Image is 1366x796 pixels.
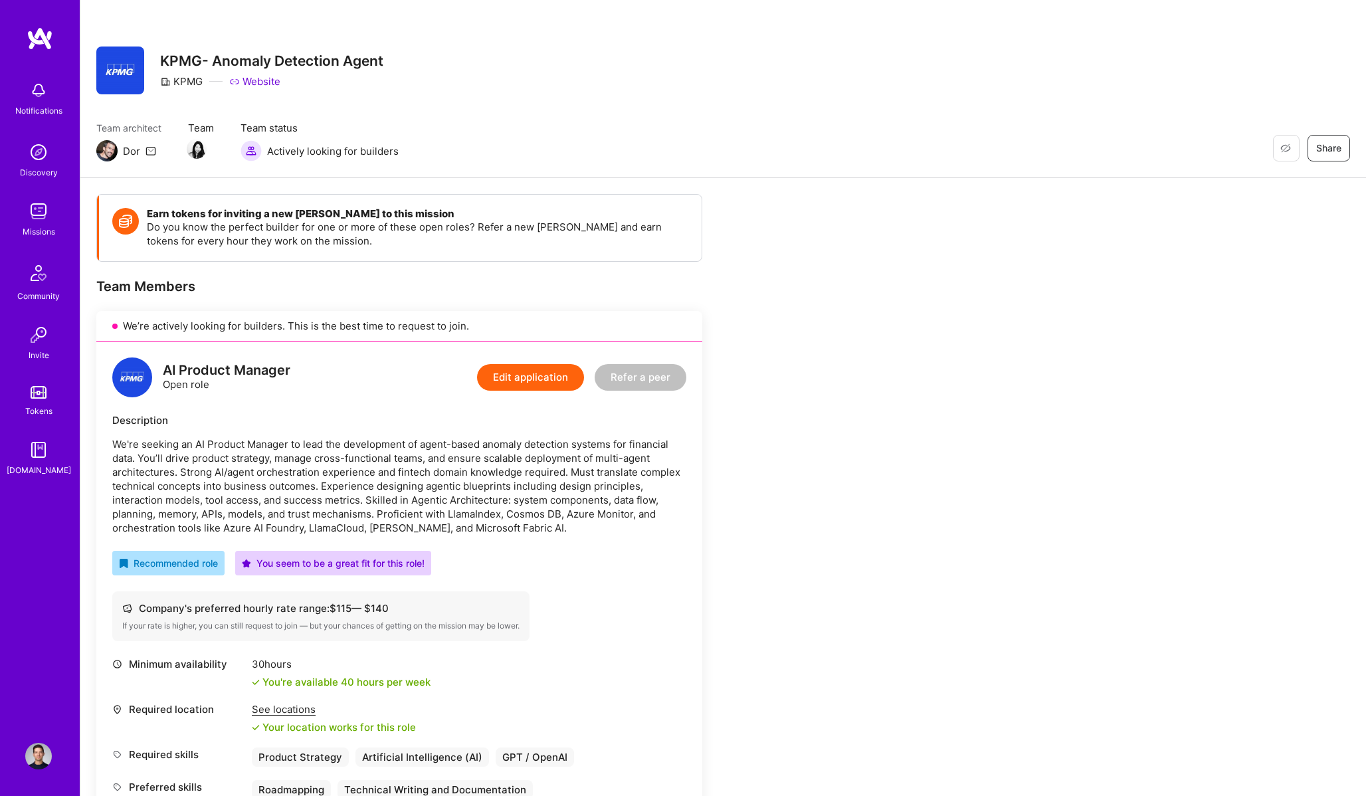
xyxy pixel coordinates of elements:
[112,749,122,759] i: icon Tag
[229,74,280,88] a: Website
[27,27,53,50] img: logo
[122,603,132,613] i: icon Cash
[163,363,290,377] div: AI Product Manager
[25,743,52,769] img: User Avatar
[477,364,584,391] button: Edit application
[252,720,416,734] div: Your location works for this role
[112,208,139,235] img: Token icon
[160,76,171,87] i: icon CompanyGray
[15,104,62,118] div: Notifications
[252,675,431,689] div: You're available 40 hours per week
[25,77,52,104] img: bell
[188,138,205,160] a: Team Member Avatar
[160,52,383,69] h3: KPMG- Anomaly Detection Agent
[31,386,47,399] img: tokens
[112,413,686,427] div: Description
[112,357,152,397] img: logo
[96,311,702,342] div: We’re actively looking for builders. This is the best time to request to join.
[112,704,122,714] i: icon Location
[112,747,245,761] div: Required skills
[112,437,686,535] p: We're seeking an AI Product Manager to lead the development of agent-based anomaly detection syst...
[112,782,122,792] i: icon Tag
[147,208,688,220] h4: Earn tokens for inviting a new [PERSON_NAME] to this mission
[96,121,161,135] span: Team architect
[23,225,55,239] div: Missions
[7,463,71,477] div: [DOMAIN_NAME]
[147,220,688,248] p: Do you know the perfect builder for one or more of these open roles? Refer a new [PERSON_NAME] an...
[160,74,203,88] div: KPMG
[187,139,207,159] img: Team Member Avatar
[25,198,52,225] img: teamwork
[242,556,425,570] div: You seem to be a great fit for this role!
[252,657,431,671] div: 30 hours
[29,348,49,362] div: Invite
[241,140,262,161] img: Actively looking for builders
[112,657,245,671] div: Minimum availability
[163,363,290,391] div: Open role
[96,278,702,295] div: Team Members
[267,144,399,158] span: Actively looking for builders
[146,146,156,156] i: icon Mail
[1280,143,1291,153] i: icon EyeClosed
[20,165,58,179] div: Discovery
[252,702,416,716] div: See locations
[1316,142,1341,155] span: Share
[112,780,245,794] div: Preferred skills
[96,47,144,94] img: Company Logo
[252,747,349,767] div: Product Strategy
[595,364,686,391] button: Refer a peer
[252,724,260,732] i: icon Check
[122,621,520,631] div: If your rate is higher, you can still request to join — but your chances of getting on the missio...
[25,437,52,463] img: guide book
[122,601,520,615] div: Company's preferred hourly rate range: $ 115 — $ 140
[119,559,128,568] i: icon RecommendedBadge
[496,747,574,767] div: GPT / OpenAI
[22,743,55,769] a: User Avatar
[355,747,489,767] div: Artificial Intelligence (AI)
[23,257,54,289] img: Community
[112,702,245,716] div: Required location
[17,289,60,303] div: Community
[119,556,218,570] div: Recommended role
[96,140,118,161] img: Team Architect
[188,121,214,135] span: Team
[25,139,52,165] img: discovery
[252,678,260,686] i: icon Check
[1308,135,1350,161] button: Share
[25,404,52,418] div: Tokens
[242,559,251,568] i: icon PurpleStar
[25,322,52,348] img: Invite
[112,659,122,669] i: icon Clock
[241,121,399,135] span: Team status
[123,144,140,158] div: Dor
